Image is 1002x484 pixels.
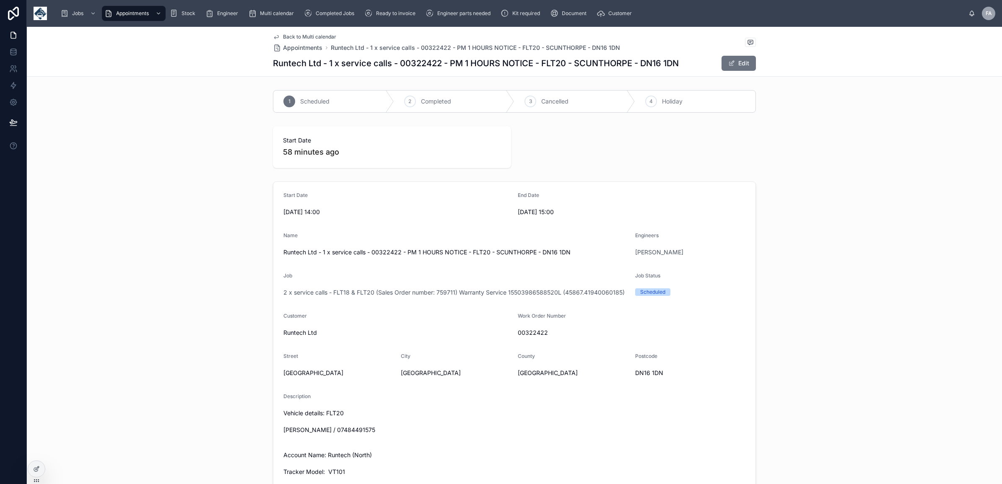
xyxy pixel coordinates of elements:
[283,136,501,145] span: Start Date
[167,6,201,21] a: Stock
[217,10,238,17] span: Engineer
[283,329,511,337] span: Runtech Ltd
[518,208,745,216] span: [DATE] 15:00
[635,353,657,359] span: Postcode
[331,44,620,52] a: Runtech Ltd - 1 x service calls - 00322422 - PM 1 HOURS NOTICE - FLT20 - SCUNTHORPE - DN16 1DN
[635,248,683,256] a: [PERSON_NAME]
[116,10,149,17] span: Appointments
[58,6,100,21] a: Jobs
[301,6,360,21] a: Completed Jobs
[437,10,491,17] span: Engineer parts needed
[518,353,535,359] span: County
[260,10,294,17] span: Multi calendar
[635,272,660,279] span: Job Status
[401,353,410,359] span: City
[182,10,195,17] span: Stock
[608,10,632,17] span: Customer
[283,272,292,279] span: Job
[662,97,683,106] span: Holiday
[283,44,322,52] span: Appointments
[273,57,679,69] h1: Runtech Ltd - 1 x service calls - 00322422 - PM 1 HOURS NOTICE - FLT20 - SCUNTHORPE - DN16 1DN
[283,232,298,238] span: Name
[273,44,322,52] a: Appointments
[283,393,311,399] span: Description
[34,7,47,20] img: App logo
[722,56,756,71] button: Edit
[529,98,532,105] span: 3
[54,4,968,23] div: scrollable content
[72,10,83,17] span: Jobs
[288,98,291,105] span: 1
[283,208,511,216] span: [DATE] 14:00
[518,313,566,319] span: Work Order Number
[246,6,300,21] a: Multi calendar
[594,6,638,21] a: Customer
[518,369,628,377] span: [GEOGRAPHIC_DATA]
[102,6,166,21] a: Appointments
[283,34,336,40] span: Back to Multi calendar
[283,192,308,198] span: Start Date
[562,10,587,17] span: Document
[283,353,298,359] span: Street
[362,6,421,21] a: Ready to invoice
[203,6,244,21] a: Engineer
[518,329,745,337] span: 00322422
[273,34,336,40] a: Back to Multi calendar
[986,10,992,17] span: FA
[283,313,307,319] span: Customer
[635,232,659,238] span: Engineers
[283,146,339,158] p: 58 minutes ago
[423,6,496,21] a: Engineer parts needed
[376,10,415,17] span: Ready to invoice
[518,192,539,198] span: End Date
[498,6,546,21] a: Kit required
[541,97,568,106] span: Cancelled
[635,369,746,377] span: DN16 1DN
[401,369,511,377] span: [GEOGRAPHIC_DATA]
[408,98,411,105] span: 2
[548,6,592,21] a: Document
[512,10,540,17] span: Kit required
[283,369,394,377] span: [GEOGRAPHIC_DATA]
[283,288,625,297] a: 2 x service calls - FLT18 & FLT20 (Sales Order number: 759711) Warranty Service 15503986588520L (...
[283,248,628,256] span: Runtech Ltd - 1 x service calls - 00322422 - PM 1 HOURS NOTICE - FLT20 - SCUNTHORPE - DN16 1DN
[421,97,451,106] span: Completed
[640,288,665,296] div: Scheduled
[300,97,330,106] span: Scheduled
[649,98,653,105] span: 4
[316,10,354,17] span: Completed Jobs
